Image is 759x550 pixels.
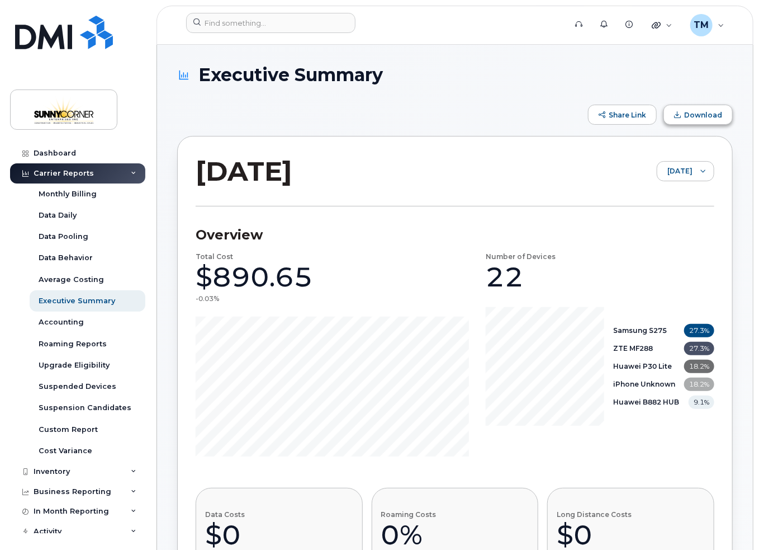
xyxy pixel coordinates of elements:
[689,396,714,409] span: 9.1%
[613,362,672,370] b: Huawei P30 Lite
[198,65,383,84] span: Executive Summary
[684,342,714,355] span: 27.3%
[486,260,524,294] div: 22
[196,294,219,303] div: -0.03%
[205,511,245,518] h4: Data Costs
[196,154,292,188] h2: [DATE]
[196,260,313,294] div: $890.65
[613,398,679,406] b: Huawei B882 HUB
[381,511,437,518] h4: Roaming Costs
[684,111,722,119] span: Download
[196,253,233,260] h4: Total Cost
[486,253,556,260] h4: Number of Devices
[196,227,714,243] h3: Overview
[609,111,646,119] span: Share Link
[613,344,653,352] b: ZTE MF288
[657,162,692,182] span: August 2025
[684,378,714,391] span: 18.2%
[663,105,733,125] button: Download
[684,324,714,337] span: 27.3%
[588,105,657,125] button: Share Link
[684,360,714,373] span: 18.2%
[557,511,632,518] h4: Long Distance Costs
[613,326,667,335] b: Samsung S275
[613,380,675,388] b: iPhone Unknown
